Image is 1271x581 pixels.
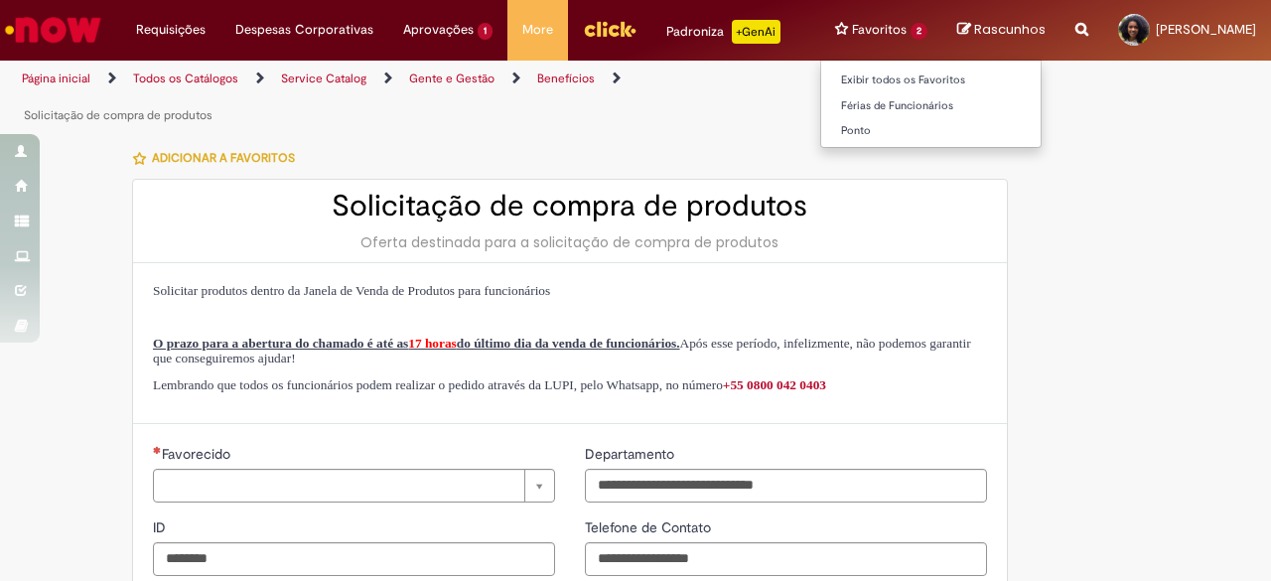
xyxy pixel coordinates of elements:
span: Despesas Corporativas [235,20,373,40]
span: 1 [478,23,493,40]
img: ServiceNow [2,10,104,50]
a: Gente e Gestão [409,71,494,86]
a: Ponto [821,120,1041,142]
div: Padroniza [666,20,780,44]
a: Benefícios [537,71,595,86]
span: Necessários - Favorecido [162,445,234,463]
span: More [522,20,553,40]
span: Telefone de Contato [585,518,715,536]
a: Solicitação de compra de produtos [24,107,212,123]
a: Service Catalog [281,71,366,86]
span: Rascunhos [974,20,1046,39]
span: Adicionar a Favoritos [152,150,295,166]
div: Oferta destinada para a solicitação de compra de produtos [153,232,987,252]
span: Favoritos [852,20,907,40]
a: Férias de Funcionários [821,95,1041,117]
a: +55 0800 042 0403 [723,377,826,392]
span: [PERSON_NAME] [1156,21,1256,38]
a: Rascunhos [957,21,1046,40]
span: Solicitar produtos dentro da Janela de Venda de Produtos para funcionários [153,283,550,298]
span: Necessários [153,446,162,454]
input: Departamento [585,469,987,503]
ul: Trilhas de página [15,61,832,134]
ul: Favoritos [820,60,1042,148]
input: Telefone de Contato [585,542,987,576]
a: Limpar campo Favorecido [153,469,555,503]
a: Todos os Catálogos [133,71,238,86]
a: Página inicial [22,71,90,86]
span: Lembrando que todos os funcionários podem realizar o pedido através da LUPI, pelo Whatsapp, no nú... [153,377,826,392]
span: Após esse período, infelizmente, não podemos garantir que conseguiremos ajudar! [153,336,971,366]
a: Exibir todos os Favoritos [821,70,1041,91]
span: Aprovações [403,20,474,40]
p: +GenAi [732,20,780,44]
span: Requisições [136,20,206,40]
h2: Solicitação de compra de produtos [153,190,987,222]
span: 17 horas [408,336,457,351]
span: O prazo para a abertura do chamado é até as [153,336,408,351]
input: ID [153,542,555,576]
span: do último dia da venda de funcionários. [457,336,680,351]
span: Departamento [585,445,678,463]
span: ID [153,518,170,536]
img: click_logo_yellow_360x200.png [583,14,636,44]
span: 2 [911,23,927,40]
button: Adicionar a Favoritos [132,137,306,179]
